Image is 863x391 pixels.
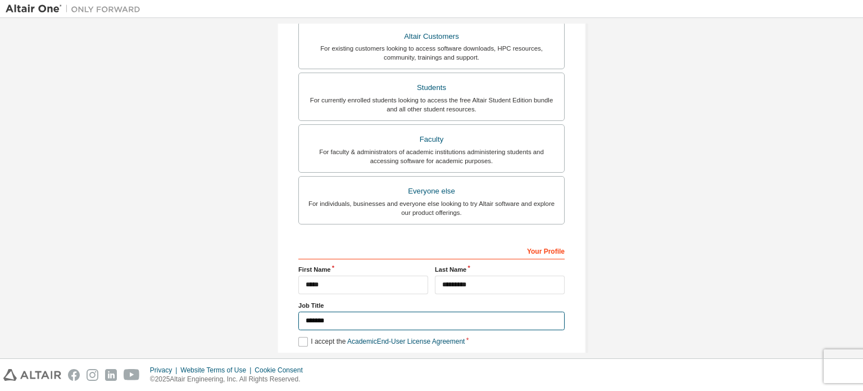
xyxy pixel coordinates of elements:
[180,366,255,375] div: Website Terms of Use
[298,241,565,259] div: Your Profile
[150,366,180,375] div: Privacy
[347,338,465,345] a: Academic End-User License Agreement
[3,369,61,381] img: altair_logo.svg
[298,301,565,310] label: Job Title
[306,183,557,199] div: Everyone else
[105,369,117,381] img: linkedin.svg
[68,369,80,381] img: facebook.svg
[306,132,557,147] div: Faculty
[87,369,98,381] img: instagram.svg
[306,147,557,165] div: For faculty & administrators of academic institutions administering students and accessing softwa...
[298,265,428,274] label: First Name
[306,80,557,96] div: Students
[124,369,140,381] img: youtube.svg
[306,29,557,44] div: Altair Customers
[150,375,310,384] p: © 2025 Altair Engineering, Inc. All Rights Reserved.
[255,366,309,375] div: Cookie Consent
[306,199,557,217] div: For individuals, businesses and everyone else looking to try Altair software and explore our prod...
[306,44,557,62] div: For existing customers looking to access software downloads, HPC resources, community, trainings ...
[298,337,465,347] label: I accept the
[435,265,565,274] label: Last Name
[6,3,146,15] img: Altair One
[306,96,557,114] div: For currently enrolled students looking to access the free Altair Student Edition bundle and all ...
